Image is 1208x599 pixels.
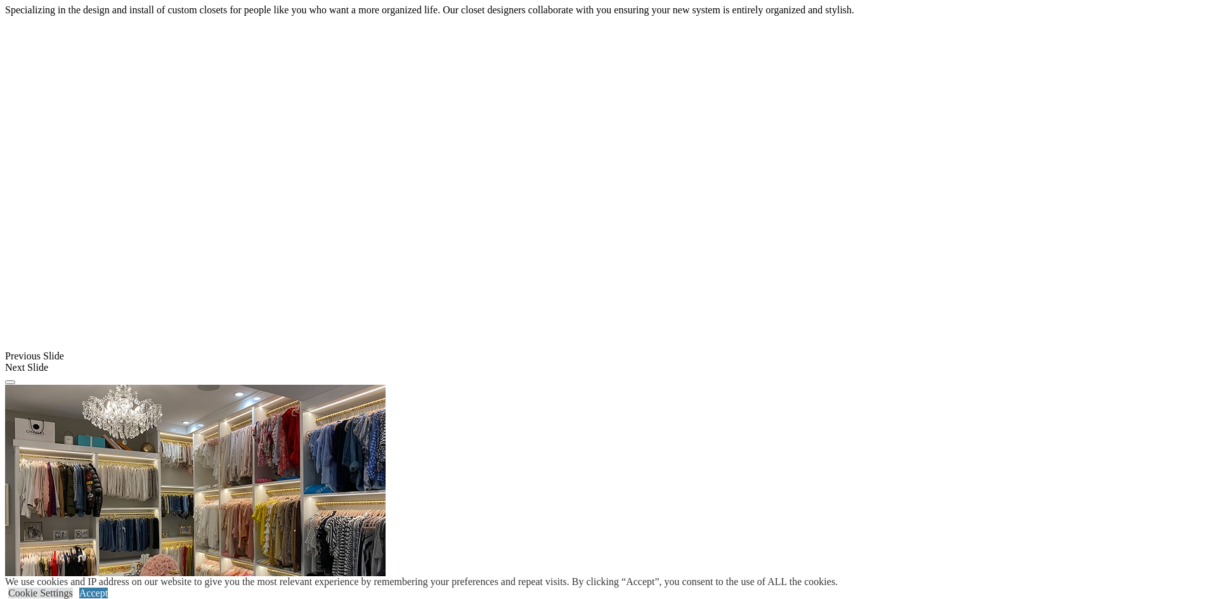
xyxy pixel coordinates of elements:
[5,380,15,384] button: Click here to pause slide show
[5,576,838,588] div: We use cookies and IP address on our website to give you the most relevant experience by remember...
[5,351,1203,362] div: Previous Slide
[8,588,73,598] a: Cookie Settings
[5,362,1203,373] div: Next Slide
[79,588,108,598] a: Accept
[5,4,1203,16] p: Specializing in the design and install of custom closets for people like you who want a more orga...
